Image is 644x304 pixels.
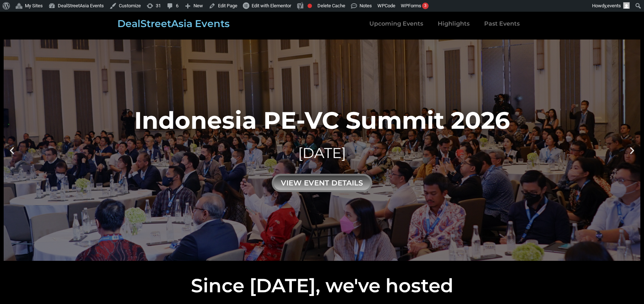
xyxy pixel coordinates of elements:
[308,4,312,8] div: Focus keyphrase not set
[318,254,320,256] span: Go to slide 1
[134,143,510,163] div: [DATE]
[477,15,527,32] a: Past Events
[252,3,291,8] span: Edit with Elementor
[4,276,640,295] h2: Since [DATE], we've hosted
[7,146,16,155] div: Previous slide
[324,254,327,256] span: Go to slide 2
[607,3,621,8] span: events
[628,146,637,155] div: Next slide
[430,15,477,32] a: Highlights
[4,40,640,261] a: Indonesia PE-VC Summit 2026[DATE]view event details
[134,108,510,132] div: Indonesia PE-VC Summit 2026
[362,15,430,32] a: Upcoming Events
[117,18,230,30] a: DealStreetAsia Events
[272,174,372,192] div: view event details
[422,3,429,9] div: 3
